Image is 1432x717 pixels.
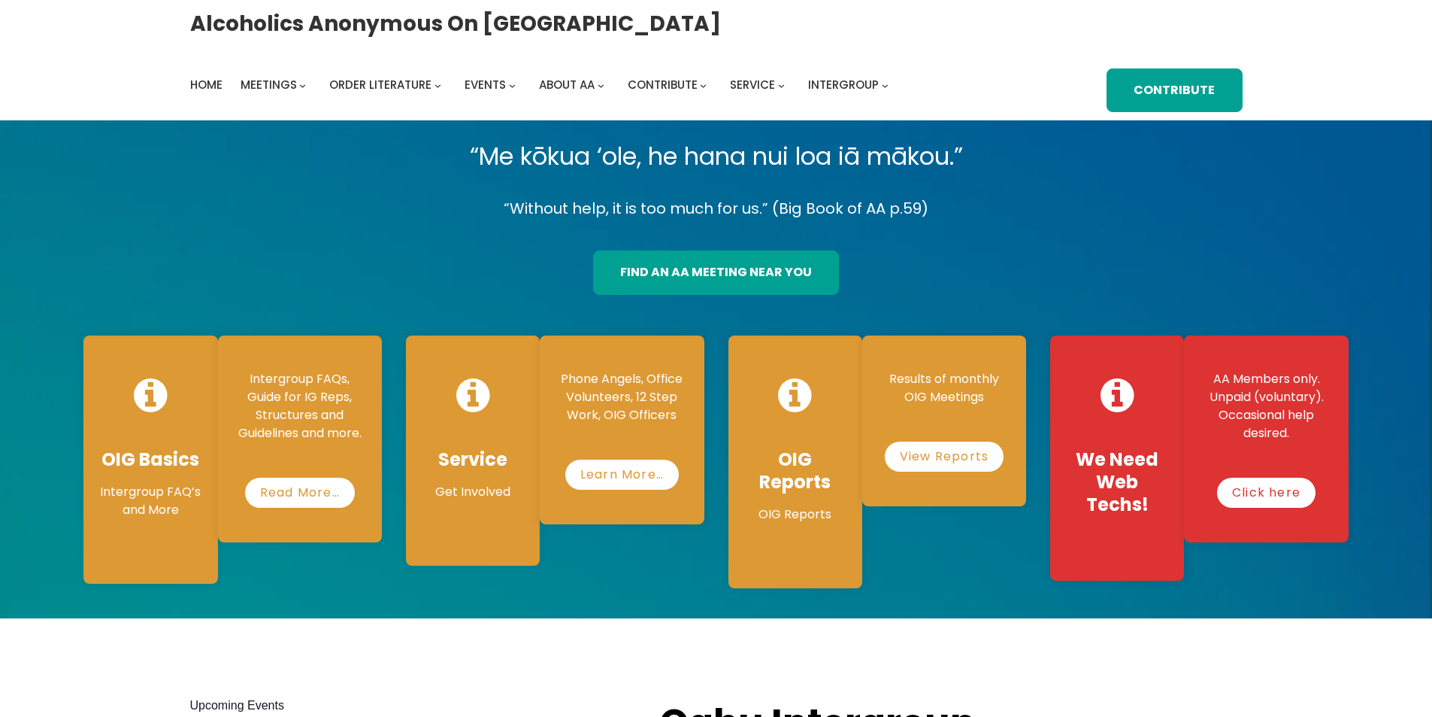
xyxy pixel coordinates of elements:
[465,77,506,93] span: Events
[98,483,202,519] p: Intergroup FAQ’s and More
[1217,478,1315,508] a: Click here
[190,74,223,96] a: Home
[421,483,525,501] p: Get Involved
[555,370,689,424] p: Phone Angels, Office Volunteers, 12 Step Work, OIG Officers
[190,74,894,96] nav: Intergroup
[877,370,1011,406] p: Results of monthly OIG Meetings
[730,74,775,96] a: Service
[700,81,707,88] button: Contribute submenu
[1107,68,1242,113] a: Contribute
[593,251,839,295] a: find an aa meeting near you
[465,74,506,96] a: Events
[1199,370,1333,442] p: AA Members only. Unpaid (voluntary). Occasional help desired.
[98,448,202,471] h4: OIG Basics
[743,506,847,524] p: OIG Reports
[730,77,775,93] span: Service
[598,81,604,88] button: About AA submenu
[71,135,1361,178] p: “Me kōkua ‘ole, he hana nui loa iā mākou.”
[1065,448,1169,516] h4: We Need Web Techs!
[778,81,785,88] button: Service submenu
[241,74,297,96] a: Meetings
[421,448,525,471] h4: Service
[241,77,297,93] span: Meetings
[882,81,889,88] button: Intergroup submenu
[509,81,516,88] button: Events submenu
[329,77,431,93] span: Order Literature
[539,74,595,96] a: About AA
[808,77,879,93] span: Intergroup
[190,697,630,715] h2: Upcoming Events
[539,77,595,93] span: About AA
[565,460,679,490] a: Learn More…
[245,478,355,508] a: Read More…
[628,74,698,96] a: Contribute
[299,81,306,88] button: Meetings submenu
[233,370,367,442] p: Intergroup FAQs, Guide for IG Reps, Structures and Guidelines and more.
[628,77,698,93] span: Contribute
[434,81,441,88] button: Order Literature submenu
[808,74,879,96] a: Intergroup
[71,196,1361,222] p: “Without help, it is too much for us.” (Big Book of AA p.59)
[190,77,223,93] span: Home
[190,5,721,42] a: Alcoholics Anonymous on [GEOGRAPHIC_DATA]
[743,448,847,494] h4: OIG Reports
[885,442,1004,472] a: View Reports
